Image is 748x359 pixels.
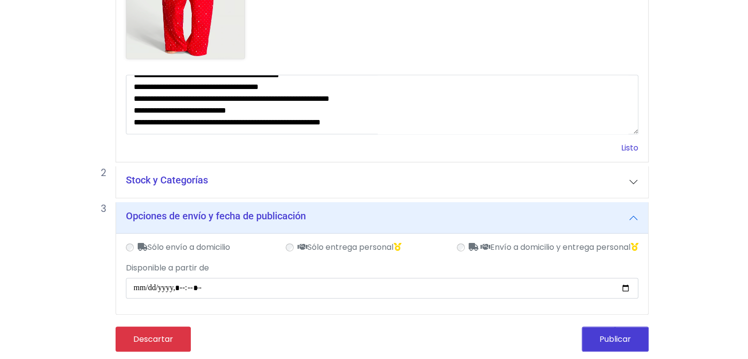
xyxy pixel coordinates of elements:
label: Envío a domicilio y entrega personal [469,241,638,253]
button: Stock y Categorías [116,166,648,198]
label: Sólo entrega personal [298,241,401,253]
i: Feature Lolapay Pro [393,243,401,251]
button: Opciones de envío y fecha de publicación [116,202,648,234]
i: Feature Lolapay Pro [630,243,638,251]
label: Disponible a partir de [126,262,209,274]
label: Sólo envío a domicilio [138,241,230,253]
button: Publicar [582,327,649,352]
h5: Opciones de envío y fecha de publicación [126,210,306,222]
a: Listo [621,142,638,153]
h5: Stock y Categorías [126,174,208,186]
a: Descartar [116,327,191,352]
